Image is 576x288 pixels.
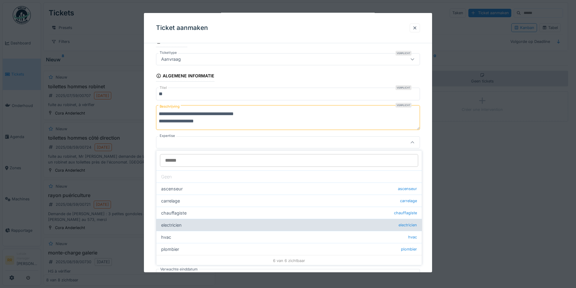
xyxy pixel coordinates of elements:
[156,195,422,207] div: carrelage
[160,266,198,273] label: Verwachte einddatum
[401,246,417,252] span: plombier
[400,198,417,204] span: carrelage
[158,85,168,90] label: Titel
[156,183,422,195] div: ascenseur
[399,222,417,228] span: electricien
[156,231,422,243] div: hvac
[395,103,412,108] div: Verplicht
[158,50,178,55] label: Tickettype
[158,133,176,138] label: Expertise
[156,170,422,183] div: Geen
[156,207,422,219] div: chauffagiste
[395,85,412,90] div: Verplicht
[159,56,183,63] div: Aanvraag
[156,219,422,231] div: electricien
[395,51,412,56] div: Verplicht
[156,24,208,32] h3: Ticket aanmaken
[156,255,422,266] div: 6 van 6 zichtbaar
[156,243,422,255] div: plombier
[156,37,187,47] div: Categorie
[158,103,181,110] label: Beschrijving
[398,186,417,192] span: ascenseur
[156,71,214,82] div: Algemene informatie
[408,234,417,240] span: hvac
[394,210,417,216] span: chauffagiste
